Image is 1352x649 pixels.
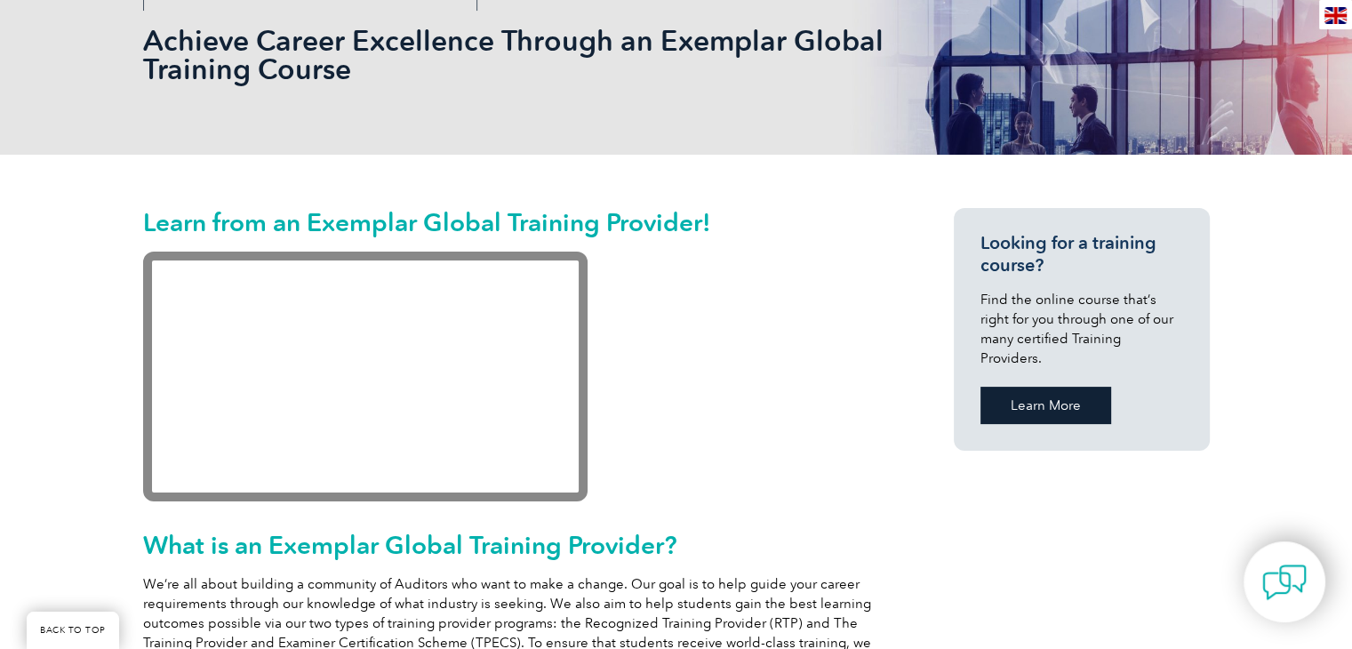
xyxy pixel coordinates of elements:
[143,27,890,84] h2: Achieve Career Excellence Through an Exemplar Global Training Course
[980,290,1183,368] p: Find the online course that’s right for you through one of our many certified Training Providers.
[980,387,1111,424] a: Learn More
[143,531,890,559] h2: What is an Exemplar Global Training Provider?
[27,612,119,649] a: BACK TO TOP
[143,252,588,501] iframe: Recognized Training Provider Graduates: World of Opportunities
[1324,7,1347,24] img: en
[143,208,890,236] h2: Learn from an Exemplar Global Training Provider!
[980,232,1183,276] h3: Looking for a training course?
[1262,560,1307,605] img: contact-chat.png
